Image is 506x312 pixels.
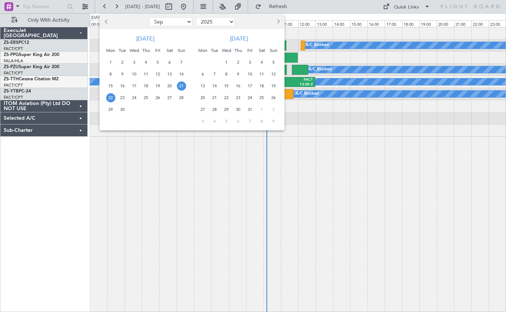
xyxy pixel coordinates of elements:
[142,93,151,102] span: 25
[196,17,235,26] select: Select year
[106,81,115,91] span: 15
[210,105,219,114] span: 28
[222,93,231,102] span: 22
[274,16,282,28] button: Next month
[232,92,244,104] div: 23-10-2025
[197,68,209,80] div: 6-10-2025
[256,45,268,56] div: Sat
[116,45,128,56] div: Tue
[164,56,175,68] div: 6-9-2025
[198,70,207,79] span: 6
[245,81,255,91] span: 17
[118,93,127,102] span: 23
[232,45,244,56] div: Thu
[152,92,164,104] div: 26-9-2025
[210,70,219,79] span: 7
[140,68,152,80] div: 11-9-2025
[257,117,266,126] span: 8
[232,80,244,92] div: 16-10-2025
[153,70,163,79] span: 12
[105,56,116,68] div: 1-9-2025
[116,104,128,115] div: 30-9-2025
[210,117,219,126] span: 4
[244,68,256,80] div: 10-10-2025
[197,115,209,127] div: 3-11-2025
[128,68,140,80] div: 10-9-2025
[128,45,140,56] div: Wed
[140,45,152,56] div: Thu
[256,80,268,92] div: 18-10-2025
[232,115,244,127] div: 6-11-2025
[128,56,140,68] div: 3-9-2025
[198,81,207,91] span: 13
[268,68,279,80] div: 12-10-2025
[153,93,163,102] span: 26
[142,58,151,67] span: 4
[244,92,256,104] div: 24-10-2025
[268,80,279,92] div: 19-10-2025
[142,70,151,79] span: 11
[269,93,278,102] span: 26
[234,58,243,67] span: 2
[234,93,243,102] span: 23
[105,45,116,56] div: Mon
[245,105,255,114] span: 31
[164,45,175,56] div: Sat
[232,68,244,80] div: 9-10-2025
[209,104,220,115] div: 28-10-2025
[232,104,244,115] div: 30-10-2025
[105,104,116,115] div: 29-9-2025
[197,45,209,56] div: Mon
[164,68,175,80] div: 13-9-2025
[152,56,164,68] div: 5-9-2025
[257,70,266,79] span: 11
[105,92,116,104] div: 22-9-2025
[234,105,243,114] span: 30
[245,58,255,67] span: 3
[177,70,186,79] span: 14
[175,45,187,56] div: Sun
[256,92,268,104] div: 25-10-2025
[234,81,243,91] span: 16
[210,93,219,102] span: 21
[209,45,220,56] div: Tue
[222,117,231,126] span: 5
[268,56,279,68] div: 5-10-2025
[165,70,174,79] span: 13
[198,105,207,114] span: 27
[269,58,278,67] span: 5
[153,81,163,91] span: 19
[257,58,266,67] span: 4
[118,58,127,67] span: 2
[222,105,231,114] span: 29
[140,80,152,92] div: 18-9-2025
[268,104,279,115] div: 2-11-2025
[269,105,278,114] span: 2
[244,115,256,127] div: 7-11-2025
[116,68,128,80] div: 9-9-2025
[118,70,127,79] span: 9
[152,68,164,80] div: 12-9-2025
[118,81,127,91] span: 16
[220,56,232,68] div: 1-10-2025
[256,68,268,80] div: 11-10-2025
[142,81,151,91] span: 18
[197,104,209,115] div: 27-10-2025
[165,93,174,102] span: 27
[209,92,220,104] div: 21-10-2025
[268,115,279,127] div: 9-11-2025
[130,81,139,91] span: 17
[130,93,139,102] span: 24
[256,56,268,68] div: 4-10-2025
[244,45,256,56] div: Fri
[220,80,232,92] div: 15-10-2025
[198,117,207,126] span: 3
[165,81,174,91] span: 20
[268,45,279,56] div: Sun
[116,80,128,92] div: 16-9-2025
[222,70,231,79] span: 8
[269,81,278,91] span: 19
[177,81,186,91] span: 21
[244,104,256,115] div: 31-10-2025
[234,117,243,126] span: 6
